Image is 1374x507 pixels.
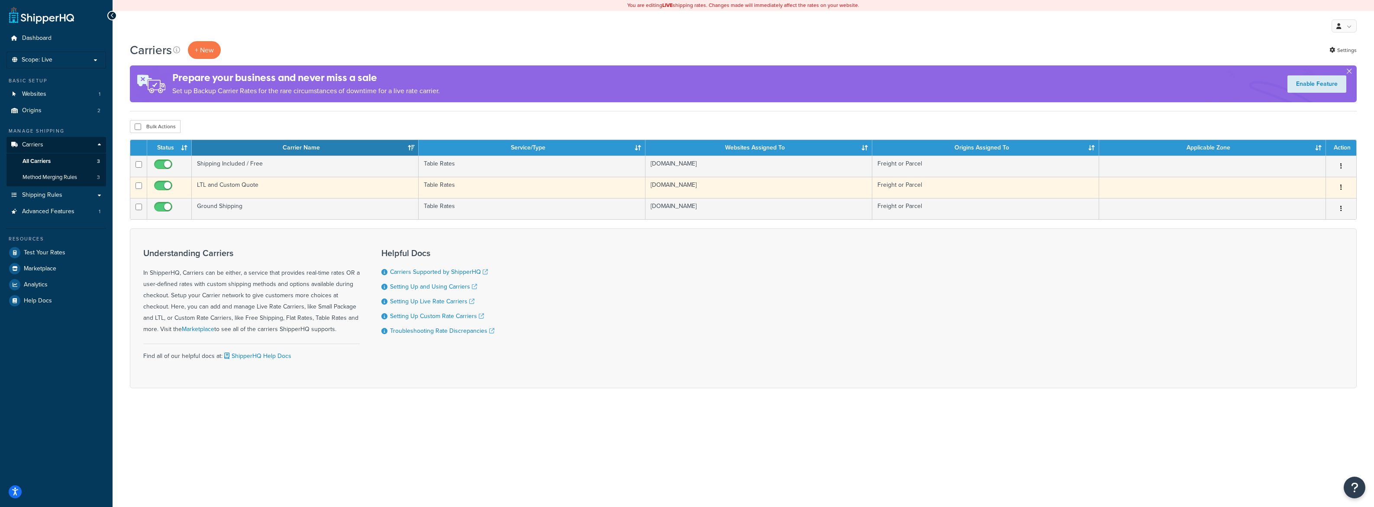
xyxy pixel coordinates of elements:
th: Websites Assigned To: activate to sort column ascending [645,140,872,156]
li: Method Merging Rules [6,169,106,185]
th: Applicable Zone: activate to sort column ascending [1099,140,1326,156]
span: Origins [22,107,42,114]
li: Origins [6,103,106,119]
a: Setting Up Custom Rate Carriers [390,312,484,321]
td: Shipping Included / Free [192,156,419,177]
a: Setting Up and Using Carriers [390,282,477,291]
a: Enable Feature [1287,75,1346,93]
a: Websites 1 [6,86,106,102]
button: Bulk Actions [130,120,181,133]
span: Dashboard [22,35,52,42]
a: Marketplace [182,325,214,334]
td: Table Rates [419,177,645,198]
th: Origins Assigned To: activate to sort column ascending [872,140,1099,156]
p: Set up Backup Carrier Rates for the rare circumstances of downtime for a live rate carrier. [172,85,440,97]
th: Carrier Name: activate to sort column ascending [192,140,419,156]
span: Marketplace [24,265,56,273]
div: Resources [6,235,106,243]
span: Scope: Live [22,56,52,64]
b: LIVE [662,1,673,9]
div: In ShipperHQ, Carriers can be either, a service that provides real-time rates OR a user-defined r... [143,248,360,335]
td: Freight or Parcel [872,177,1099,198]
span: 1 [99,91,100,98]
div: Basic Setup [6,77,106,84]
td: Freight or Parcel [872,156,1099,177]
a: Test Your Rates [6,245,106,260]
span: 3 [97,174,100,181]
a: Carriers [6,137,106,153]
span: Help Docs [24,297,52,305]
h3: Understanding Carriers [143,248,360,258]
td: [DOMAIN_NAME] [645,198,872,219]
span: Analytics [24,281,48,289]
a: Shipping Rules [6,187,106,203]
span: Test Your Rates [24,249,65,257]
div: Manage Shipping [6,127,106,135]
th: Action [1326,140,1356,156]
span: 1 [99,208,100,215]
a: ShipperHQ Home [9,6,74,24]
a: Dashboard [6,30,106,46]
a: Advanced Features 1 [6,204,106,220]
li: Carriers [6,137,106,186]
span: Shipping Rules [22,192,62,199]
a: Help Docs [6,293,106,309]
td: [DOMAIN_NAME] [645,156,872,177]
a: Settings [1329,44,1357,56]
span: Method Merging Rules [23,174,77,181]
li: All Carriers [6,153,106,169]
td: Ground Shipping [192,198,419,219]
th: Status: activate to sort column ascending [147,140,192,156]
td: LTL and Custom Quote [192,177,419,198]
span: 3 [97,158,100,165]
span: Websites [22,91,46,98]
li: Websites [6,86,106,102]
div: Find all of our helpful docs at: [143,344,360,362]
h3: Helpful Docs [381,248,494,258]
td: Freight or Parcel [872,198,1099,219]
a: Method Merging Rules 3 [6,169,106,185]
span: Carriers [22,141,43,149]
a: ShipperHQ Help Docs [223,351,291,361]
th: Service/Type: activate to sort column ascending [419,140,645,156]
button: Open Resource Center [1344,477,1365,498]
span: 2 [97,107,100,114]
a: Troubleshooting Rate Discrepancies [390,326,494,335]
span: Advanced Features [22,208,74,215]
h4: Prepare your business and never miss a sale [172,71,440,85]
h1: Carriers [130,42,172,58]
a: All Carriers 3 [6,153,106,169]
td: [DOMAIN_NAME] [645,177,872,198]
td: Table Rates [419,156,645,177]
img: ad-rules-rateshop-fe6ec290ccb7230408bd80ed9643f0289d75e0ffd9eb532fc0e269fcd187b520.png [130,65,172,102]
span: All Carriers [23,158,51,165]
button: + New [188,41,221,59]
a: Setting Up Live Rate Carriers [390,297,474,306]
a: Analytics [6,277,106,292]
a: Marketplace [6,261,106,276]
a: Carriers Supported by ShipperHQ [390,267,488,276]
a: Origins 2 [6,103,106,119]
td: Table Rates [419,198,645,219]
li: Advanced Features [6,204,106,220]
